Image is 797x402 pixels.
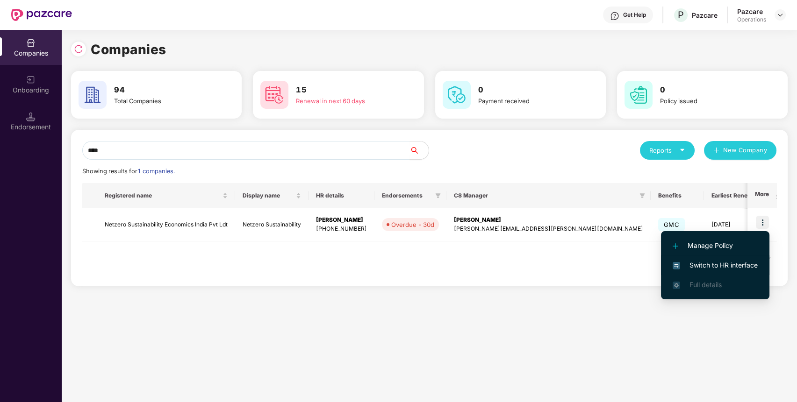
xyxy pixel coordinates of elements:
[409,141,429,160] button: search
[704,208,764,241] td: [DATE]
[704,183,764,208] th: Earliest Renewal
[679,147,685,153] span: caret-down
[689,281,722,289] span: Full details
[443,81,471,109] img: svg+xml;base64,PHN2ZyB4bWxucz0iaHR0cDovL3d3dy53My5vcmcvMjAwMC9zdmciIHdpZHRoPSI2MCIgaGVpZ2h0PSI2MC...
[454,225,643,233] div: [PERSON_NAME][EMAIL_ADDRESS][PERSON_NAME][DOMAIN_NAME]
[137,168,175,175] span: 1 companies.
[26,112,36,121] img: svg+xml;base64,PHN2ZyB3aWR0aD0iMTQuNSIgaGVpZ2h0PSIxNC41IiB2aWV3Qm94PSIwIDAgMTYgMTYiIGZpbGw9Im5vbm...
[316,216,367,225] div: [PERSON_NAME]
[105,192,221,199] span: Registered name
[638,190,647,201] span: filter
[658,218,685,231] span: GMC
[79,81,107,109] img: svg+xml;base64,PHN2ZyB4bWxucz0iaHR0cDovL3d3dy53My5vcmcvMjAwMC9zdmciIHdpZHRoPSI2MCIgaGVpZ2h0PSI2MC...
[660,84,761,96] h3: 0
[660,96,761,106] div: Policy issued
[454,192,636,199] span: CS Manager
[26,75,36,85] img: svg+xml;base64,PHN2ZyB3aWR0aD0iMjAiIGhlaWdodD0iMjAiIHZpZXdCb3g9IjAgMCAyMCAyMCIgZmlsbD0ibm9uZSIgeG...
[704,141,776,160] button: plusNew Company
[316,225,367,233] div: [PHONE_NUMBER]
[756,216,769,229] img: icon
[478,84,580,96] h3: 0
[409,147,429,154] span: search
[296,96,397,106] div: Renewal in next 60 days
[82,168,175,175] span: Showing results for
[391,220,434,229] div: Overdue - 30d
[114,84,215,96] h3: 94
[737,16,766,23] div: Operations
[296,84,397,96] h3: 15
[673,260,758,270] span: Switch to HR interface
[433,190,443,201] span: filter
[713,147,719,155] span: plus
[610,11,619,21] img: svg+xml;base64,PHN2ZyBpZD0iSGVscC0zMngzMiIgeG1sbnM9Imh0dHA6Ly93d3cudzMub3JnLzIwMDAvc3ZnIiB3aWR0aD...
[435,193,441,198] span: filter
[309,183,374,208] th: HR details
[11,9,72,21] img: New Pazcare Logo
[260,81,288,109] img: svg+xml;base64,PHN2ZyB4bWxucz0iaHR0cDovL3d3dy53My5vcmcvMjAwMC9zdmciIHdpZHRoPSI2MCIgaGVpZ2h0PSI2MC...
[625,81,653,109] img: svg+xml;base64,PHN2ZyB4bWxucz0iaHR0cDovL3d3dy53My5vcmcvMjAwMC9zdmciIHdpZHRoPSI2MCIgaGVpZ2h0PSI2MC...
[673,282,680,289] img: svg+xml;base64,PHN2ZyB4bWxucz0iaHR0cDovL3d3dy53My5vcmcvMjAwMC9zdmciIHdpZHRoPSIxNi4zNjMiIGhlaWdodD...
[678,9,684,21] span: P
[74,44,83,54] img: svg+xml;base64,PHN2ZyBpZD0iUmVsb2FkLTMyeDMyIiB4bWxucz0iaHR0cDovL3d3dy53My5vcmcvMjAwMC9zdmciIHdpZH...
[114,96,215,106] div: Total Companies
[692,11,718,20] div: Pazcare
[97,183,235,208] th: Registered name
[776,11,784,19] img: svg+xml;base64,PHN2ZyBpZD0iRHJvcGRvd24tMzJ4MzIiIHhtbG5zPSJodHRwOi8vd3d3LnczLm9yZy8yMDAwL3N2ZyIgd2...
[235,183,309,208] th: Display name
[747,183,776,208] th: More
[673,262,680,269] img: svg+xml;base64,PHN2ZyB4bWxucz0iaHR0cDovL3d3dy53My5vcmcvMjAwMC9zdmciIHdpZHRoPSIxNiIgaGVpZ2h0PSIxNi...
[651,183,704,208] th: Benefits
[478,96,580,106] div: Payment received
[649,146,685,155] div: Reports
[243,192,294,199] span: Display name
[673,243,678,249] img: svg+xml;base64,PHN2ZyB4bWxucz0iaHR0cDovL3d3dy53My5vcmcvMjAwMC9zdmciIHdpZHRoPSIxMi4yMDEiIGhlaWdodD...
[26,38,36,48] img: svg+xml;base64,PHN2ZyBpZD0iQ29tcGFuaWVzIiB4bWxucz0iaHR0cDovL3d3dy53My5vcmcvMjAwMC9zdmciIHdpZHRoPS...
[97,208,235,241] td: Netzero Sustainability Economics India Pvt Ldt
[723,146,768,155] span: New Company
[382,192,431,199] span: Endorsements
[235,208,309,241] td: Netzero Sustainability
[737,7,766,16] div: Pazcare
[639,193,645,198] span: filter
[91,39,166,60] h1: Companies
[623,11,646,19] div: Get Help
[454,216,643,225] div: [PERSON_NAME]
[673,240,758,251] span: Manage Policy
